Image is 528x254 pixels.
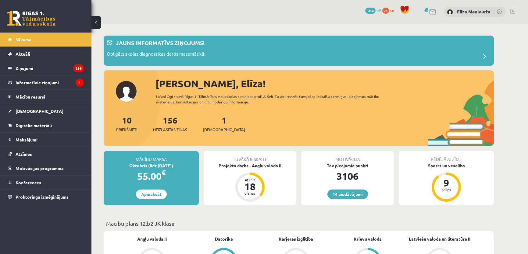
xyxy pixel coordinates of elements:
[16,151,32,157] span: Atzīmes
[153,115,187,133] a: 156Neizlasītās ziņas
[279,236,313,242] a: Karjeras izglītība
[16,165,64,171] span: Motivācijas programma
[16,133,84,147] legend: Maksājumi
[7,11,55,26] a: Rīgas 1. Tālmācības vidusskola
[153,127,187,133] span: Neizlasītās ziņas
[16,75,84,89] legend: Informatīvie ziņojumi
[16,37,31,42] span: Sākums
[116,127,137,133] span: Priekšmeti
[376,8,381,12] span: mP
[365,8,376,14] span: 3106
[301,151,394,162] div: Motivācija
[162,168,166,177] span: €
[8,61,84,75] a: Ziņojumi156
[354,236,382,242] a: Krievu valoda
[382,8,397,12] a: 76 xp
[16,123,52,128] span: Digitālie materiāli
[382,8,389,14] span: 76
[203,127,245,133] span: [DEMOGRAPHIC_DATA]
[390,8,394,12] span: xp
[16,94,45,99] span: Mācību resursi
[327,190,368,199] a: 14 piedāvājumi
[16,180,41,185] span: Konferences
[155,76,494,91] div: [PERSON_NAME], Elīza!
[8,75,84,89] a: Informatīvie ziņojumi1
[399,162,494,203] a: Sports un veselība 9 balles
[204,162,296,169] div: Projekta darbs - Angļu valoda II
[204,151,296,162] div: Tuvākā ieskaite
[409,236,470,242] a: Latviešu valoda un literatūra II
[8,161,84,175] a: Motivācijas programma
[399,151,494,162] div: Pēdējā atzīme
[365,8,381,12] a: 3106 mP
[8,176,84,190] a: Konferences
[16,194,69,200] span: Proktoringa izmēģinājums
[136,190,167,199] a: Apmaksāt
[204,162,296,203] a: Projekta darbs - Angļu valoda II Atlicis 18 dienas
[301,169,394,183] div: 3106
[116,115,137,133] a: 10Priekšmeti
[437,188,455,191] div: balles
[241,178,259,182] div: Atlicis
[457,9,490,15] a: Elīza Maulvurfa
[399,162,494,169] div: Sports un veselība
[447,9,453,15] img: Elīza Maulvurfa
[106,219,491,228] p: Mācību plāns 12.b2 JK klase
[203,115,245,133] a: 1[DEMOGRAPHIC_DATA]
[16,51,30,57] span: Aktuāli
[16,108,63,114] span: [DEMOGRAPHIC_DATA]
[73,64,84,72] i: 156
[8,104,84,118] a: [DEMOGRAPHIC_DATA]
[241,182,259,191] div: 18
[8,147,84,161] a: Atzīmes
[437,178,455,188] div: 9
[107,39,491,63] a: Jauns informatīvs ziņojums! Obligāts skolas diagnostikas darbs matemātikā!
[301,162,394,169] div: Tev pieejamie punkti
[137,236,167,242] a: Angļu valoda II
[104,151,199,162] div: Mācību maksa
[8,33,84,47] a: Sākums
[104,162,199,169] div: Oktobris (līdz [DATE])
[16,61,84,75] legend: Ziņojumi
[107,50,205,59] p: Obligāts skolas diagnostikas darbs matemātikā!
[8,90,84,104] a: Mācību resursi
[8,47,84,61] a: Aktuāli
[104,169,199,183] div: 55.00
[8,118,84,132] a: Digitālie materiāli
[76,78,84,87] i: 1
[8,190,84,204] a: Proktoringa izmēģinājums
[8,133,84,147] a: Maksājumi
[241,191,259,195] div: dienas
[215,236,233,242] a: Datorika
[156,94,390,105] div: Laipni lūgts savā Rīgas 1. Tālmācības vidusskolas skolnieka profilā. Šeit Tu vari redzēt tuvojošo...
[116,39,205,47] p: Jauns informatīvs ziņojums!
